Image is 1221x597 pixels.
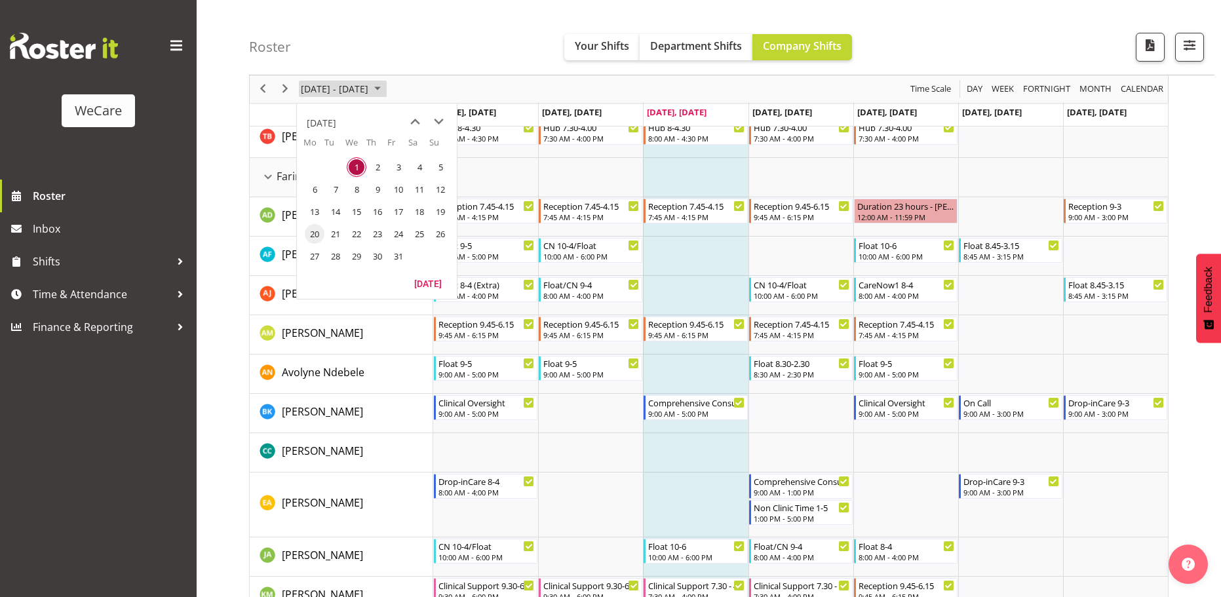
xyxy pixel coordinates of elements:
a: [PERSON_NAME] [282,325,363,341]
div: Float 10-6 [648,539,744,552]
div: Amy Johannsen"s event - CareNow1 8-4 Begin From Friday, October 3, 2025 at 8:00:00 AM GMT+13:00 E... [854,277,958,302]
a: [PERSON_NAME] [282,246,363,262]
td: Faringdon resource [250,158,433,197]
img: Rosterit website logo [10,33,118,59]
button: Previous [254,81,272,98]
button: Timeline Week [990,81,1017,98]
span: Shifts [33,252,170,271]
div: Amy Johannsen"s event - Float 8.45-3.15 Begin From Sunday, October 5, 2025 at 8:45:00 AM GMT+13:0... [1064,277,1167,302]
div: Float 9-5 [543,356,639,370]
button: Department Shifts [640,34,752,60]
div: 9:00 AM - 5:00 PM [438,408,534,419]
div: Jane Arps"s event - Float/CN 9-4 Begin From Thursday, October 2, 2025 at 8:00:00 AM GMT+13:00 End... [749,539,853,564]
div: Float/CN 9-4 [754,539,849,552]
div: Alex Ferguson"s event - Float 9-5 Begin From Monday, September 29, 2025 at 9:00:00 AM GMT+13:00 E... [434,238,537,263]
button: Feedback - Show survey [1196,254,1221,343]
span: Saturday, October 25, 2025 [410,224,429,244]
div: 9:00 AM - 5:00 PM [543,369,639,379]
span: Friday, October 3, 2025 [389,157,408,177]
td: Ena Advincula resource [250,472,433,537]
div: 9:45 AM - 6:15 PM [648,330,744,340]
h4: Roster [249,39,291,54]
span: Roster [33,186,190,206]
th: Su [429,136,450,156]
div: Float 8.30-2.30 [754,356,849,370]
div: Reception 9.45-6.15 [438,317,534,330]
div: Clinical Support 9.30-6 [438,579,534,592]
span: Thursday, October 2, 2025 [368,157,387,177]
span: Wednesday, October 1, 2025 [347,157,366,177]
button: Month [1119,81,1166,98]
div: Tyla Boyd"s event - Hub 8-4.30 Begin From Wednesday, October 1, 2025 at 8:00:00 AM GMT+13:00 Ends... [644,120,747,145]
div: Brian Ko"s event - Clinical Oversight Begin From Monday, September 29, 2025 at 9:00:00 AM GMT+13:... [434,395,537,420]
span: Tuesday, October 21, 2025 [326,224,345,244]
button: Your Shifts [564,34,640,60]
span: [DATE], [DATE] [752,106,812,118]
div: 9:45 AM - 6:15 PM [438,330,534,340]
div: Brian Ko"s event - Comprehensive Consult 9-5 Begin From Wednesday, October 1, 2025 at 9:00:00 AM ... [644,395,747,420]
span: Thursday, October 30, 2025 [368,246,387,266]
div: Float 8-4 (Extra) [438,278,534,291]
span: Finance & Reporting [33,317,170,337]
div: Antonia Mao"s event - Reception 9.45-6.15 Begin From Wednesday, October 1, 2025 at 9:45:00 AM GMT... [644,317,747,341]
span: Sunday, October 5, 2025 [431,157,450,177]
span: [DATE], [DATE] [647,106,707,118]
a: [PERSON_NAME] [282,404,363,419]
div: Alex Ferguson"s event - CN 10-4/Float Begin From Tuesday, September 30, 2025 at 10:00:00 AM GMT+1... [539,238,642,263]
div: Antonia Mao"s event - Reception 7.45-4.15 Begin From Friday, October 3, 2025 at 7:45:00 AM GMT+13... [854,317,958,341]
span: calendar [1119,81,1165,98]
span: Monday, October 27, 2025 [305,246,324,266]
div: Amy Johannsen"s event - Float/CN 9-4 Begin From Tuesday, September 30, 2025 at 8:00:00 AM GMT+13:... [539,277,642,302]
th: We [345,136,366,156]
div: Avolyne Ndebele"s event - Float 8.30-2.30 Begin From Thursday, October 2, 2025 at 8:30:00 AM GMT+... [749,356,853,381]
div: 9:00 AM - 3:00 PM [1068,408,1164,419]
span: Month [1078,81,1113,98]
div: 10:00 AM - 6:00 PM [754,290,849,301]
div: Reception 7.45-4.15 [648,199,744,212]
div: Antonia Mao"s event - Reception 9.45-6.15 Begin From Tuesday, September 30, 2025 at 9:45:00 AM GM... [539,317,642,341]
span: [PERSON_NAME] [282,129,363,144]
div: Drop-inCare 9-3 [1068,396,1164,409]
div: Jane Arps"s event - Float 8-4 Begin From Friday, October 3, 2025 at 8:00:00 AM GMT+13:00 Ends At ... [854,539,958,564]
span: Saturday, October 4, 2025 [410,157,429,177]
span: Friday, October 24, 2025 [389,224,408,244]
div: 9:00 AM - 5:00 PM [438,369,534,379]
div: Clinical Support 7.30 - 4 [648,579,744,592]
span: Faringdon [277,168,327,184]
span: Company Shifts [763,39,842,53]
button: Timeline Month [1077,81,1114,98]
div: Hub 7.30-4.00 [543,121,639,134]
div: 10:00 AM - 6:00 PM [543,251,639,261]
td: Brian Ko resource [250,394,433,433]
div: Sep 29 - Oct 05, 2025 [296,75,389,103]
span: Tuesday, October 7, 2025 [326,180,345,199]
th: Mo [303,136,324,156]
div: Brian Ko"s event - On Call Begin From Saturday, October 4, 2025 at 9:00:00 AM GMT+13:00 Ends At S... [959,395,1062,420]
div: Reception 9.45-6.15 [859,579,954,592]
div: CN 10-4/Float [754,278,849,291]
div: 12:00 AM - 11:59 PM [857,212,954,222]
div: Amy Johannsen"s event - Float 8-4 (Extra) Begin From Monday, September 29, 2025 at 8:00:00 AM GMT... [434,277,537,302]
div: 9:00 AM - 3:00 PM [963,408,1059,419]
td: Avolyne Ndebele resource [250,355,433,394]
button: Company Shifts [752,34,852,60]
a: [PERSON_NAME] [282,443,363,459]
td: Charlotte Courtney resource [250,433,433,472]
button: previous month [403,110,427,134]
div: 8:00 AM - 4:30 PM [648,133,744,144]
div: 10:00 AM - 6:00 PM [648,552,744,562]
div: Float 8-4 [859,539,954,552]
div: Float 9-5 [438,239,534,252]
div: 8:45 AM - 3:15 PM [963,251,1059,261]
span: Thursday, October 9, 2025 [368,180,387,199]
div: CN 10-4/Float [543,239,639,252]
div: Tyla Boyd"s event - Hub 7.30-4.00 Begin From Friday, October 3, 2025 at 7:30:00 AM GMT+13:00 Ends... [854,120,958,145]
div: Jane Arps"s event - CN 10-4/Float Begin From Monday, September 29, 2025 at 10:00:00 AM GMT+13:00 ... [434,539,537,564]
span: [DATE], [DATE] [436,106,496,118]
div: Reception 7.45-4.15 [754,317,849,330]
span: Monday, October 20, 2025 [305,224,324,244]
span: Department Shifts [650,39,742,53]
div: Hub 8-4.30 [648,121,744,134]
span: [DATE], [DATE] [857,106,917,118]
div: Brian Ko"s event - Clinical Oversight Begin From Friday, October 3, 2025 at 9:00:00 AM GMT+13:00 ... [854,395,958,420]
